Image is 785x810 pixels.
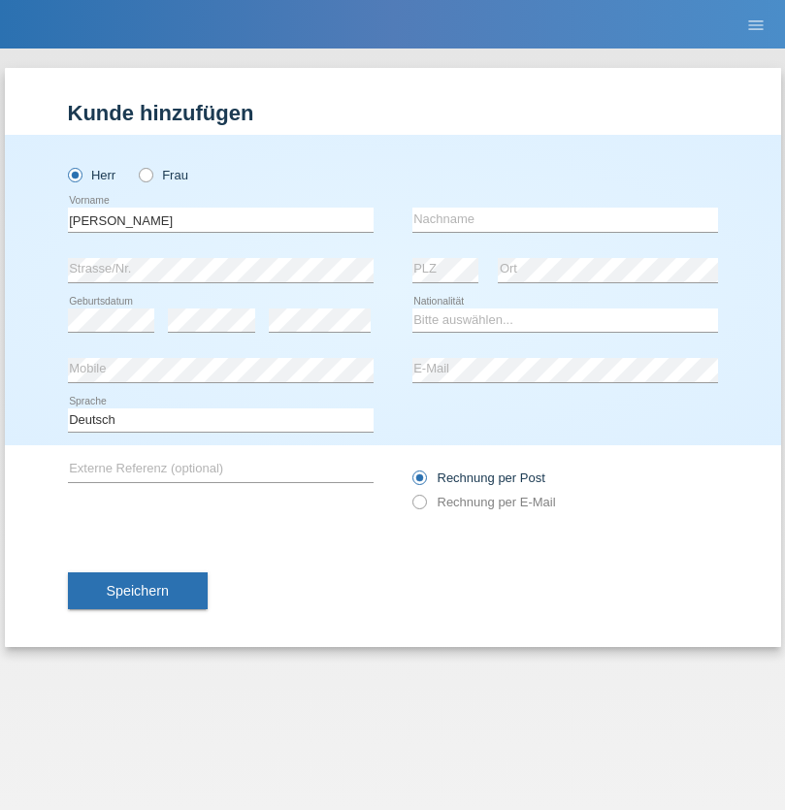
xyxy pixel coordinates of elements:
[68,168,81,180] input: Herr
[68,168,116,182] label: Herr
[746,16,766,35] i: menu
[412,495,556,509] label: Rechnung per E-Mail
[139,168,151,180] input: Frau
[412,495,425,519] input: Rechnung per E-Mail
[412,470,545,485] label: Rechnung per Post
[139,168,188,182] label: Frau
[68,572,208,609] button: Speichern
[68,101,718,125] h1: Kunde hinzufügen
[412,470,425,495] input: Rechnung per Post
[107,583,169,599] span: Speichern
[736,18,775,30] a: menu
